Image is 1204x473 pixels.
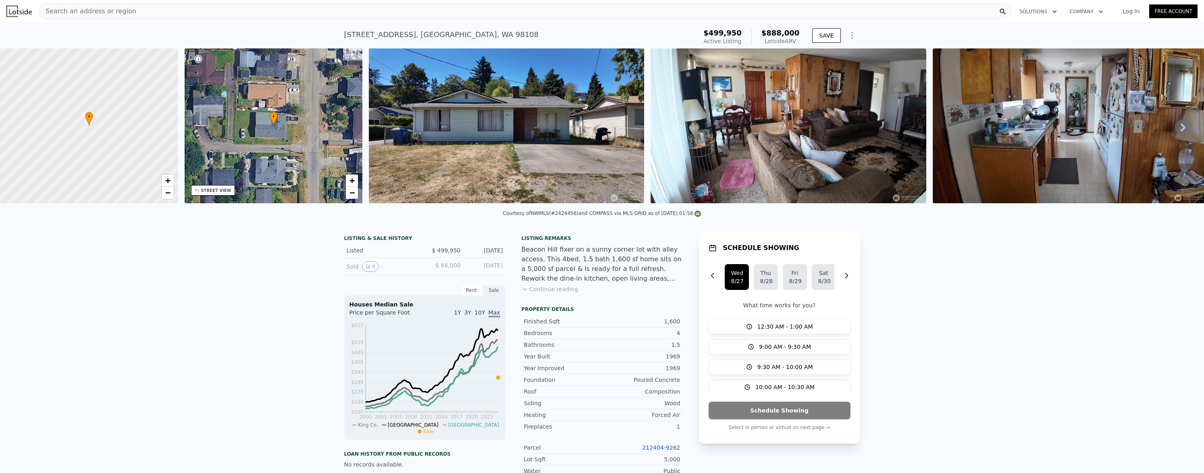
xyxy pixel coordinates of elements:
[524,444,602,452] div: Parcel
[709,319,850,334] button: 12:30 AM - 1:00 AM
[602,455,680,463] div: 5,000
[709,359,850,375] button: 9:30 AM - 10:00 AM
[783,264,807,290] button: Fri8/29
[389,414,402,420] tspan: 2005
[347,246,418,254] div: Listed
[1063,4,1110,19] button: Company
[709,339,850,354] button: 9:00 AM - 9:30 AM
[359,414,372,420] tspan: 2000
[602,364,680,372] div: 1969
[420,414,433,420] tspan: 2011
[405,414,417,420] tspan: 2008
[757,363,813,371] span: 9:30 AM - 10:00 AM
[39,6,136,16] span: Search an address or region
[344,29,539,40] div: [STREET_ADDRESS] , [GEOGRAPHIC_DATA] , WA 98108
[344,460,505,469] div: No records available.
[524,376,602,384] div: Foundation
[760,269,771,277] div: Thu
[349,188,355,198] span: −
[450,414,463,420] tspan: 2017
[789,277,801,285] div: 8/29
[85,112,93,126] div: •
[602,329,680,337] div: 4
[731,269,742,277] div: Wed
[435,262,460,269] span: $ 66,000
[270,113,278,120] span: •
[844,27,860,44] button: Show Options
[489,309,500,317] span: Max
[1013,4,1063,19] button: Solutions
[374,414,387,420] tspan: 2003
[201,188,231,194] div: STREET VIEW
[351,323,364,328] tspan: $627
[346,187,358,199] a: Zoom out
[524,399,602,407] div: Siding
[651,48,926,203] img: Sale: 167543124 Parcel: 98255036
[351,409,364,415] tspan: $105
[346,175,358,187] a: Zoom in
[522,245,683,283] div: Beacon Hill fixer on a sunny corner lot with alley access. This 4bed, 1.5 bath 1,600 sf home sits...
[270,112,278,126] div: •
[467,246,503,254] div: [DATE]
[723,243,799,253] h1: SCHEDULE SHOWING
[351,399,364,405] tspan: $165
[435,414,447,420] tspan: 2014
[709,423,850,432] p: Select in person or virtual on next page →
[755,383,815,391] span: 10:00 AM - 10:30 AM
[6,6,32,17] img: Lotside
[432,247,460,254] span: $ 499,950
[524,341,602,349] div: Bathrooms
[602,399,680,407] div: Wood
[522,306,683,313] div: Property details
[351,350,364,355] tspan: $465
[812,264,836,290] button: Sat8/30
[812,28,840,43] button: SAVE
[349,300,500,308] div: Houses Median Sale
[602,352,680,360] div: 1969
[602,388,680,396] div: Composition
[351,379,364,385] tspan: $285
[162,175,174,187] a: Zoom in
[789,269,801,277] div: Fri
[602,376,680,384] div: Poured Concrete
[358,422,378,428] span: King Co.
[483,285,505,296] div: Sale
[757,323,813,331] span: 12:30 AM - 1:00 AM
[760,277,771,285] div: 8/28
[602,411,680,419] div: Forced Air
[351,359,364,365] tspan: $405
[460,285,483,296] div: Rent
[524,388,602,396] div: Roof
[761,29,800,37] span: $888,000
[761,37,800,45] div: Lotside ARV
[818,277,830,285] div: 8/30
[524,352,602,360] div: Year Built
[704,38,742,44] span: Active Listing
[522,235,683,242] div: Listing remarks
[524,364,602,372] div: Year Improved
[1113,7,1149,15] a: Log In
[524,317,602,325] div: Finished Sqft
[165,175,170,185] span: +
[759,343,811,351] span: 9:00 AM - 9:30 AM
[642,444,680,451] a: 212404-9262
[602,341,680,349] div: 1.5
[351,389,364,395] tspan: $225
[703,29,742,37] span: $499,950
[362,261,379,272] button: View historical data
[162,187,174,199] a: Zoom out
[454,309,461,316] span: 1Y
[818,269,830,277] div: Sat
[602,317,680,325] div: 1,600
[1149,4,1198,18] a: Free Account
[725,264,749,290] button: Wed8/27
[524,411,602,419] div: Heating
[524,329,602,337] div: Bedrooms
[709,402,850,419] button: Schedule Showing
[522,285,578,293] button: Continue reading
[524,423,602,431] div: Fireplaces
[754,264,778,290] button: Thu8/28
[448,422,499,428] span: [GEOGRAPHIC_DATA]
[349,175,355,185] span: +
[165,188,170,198] span: −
